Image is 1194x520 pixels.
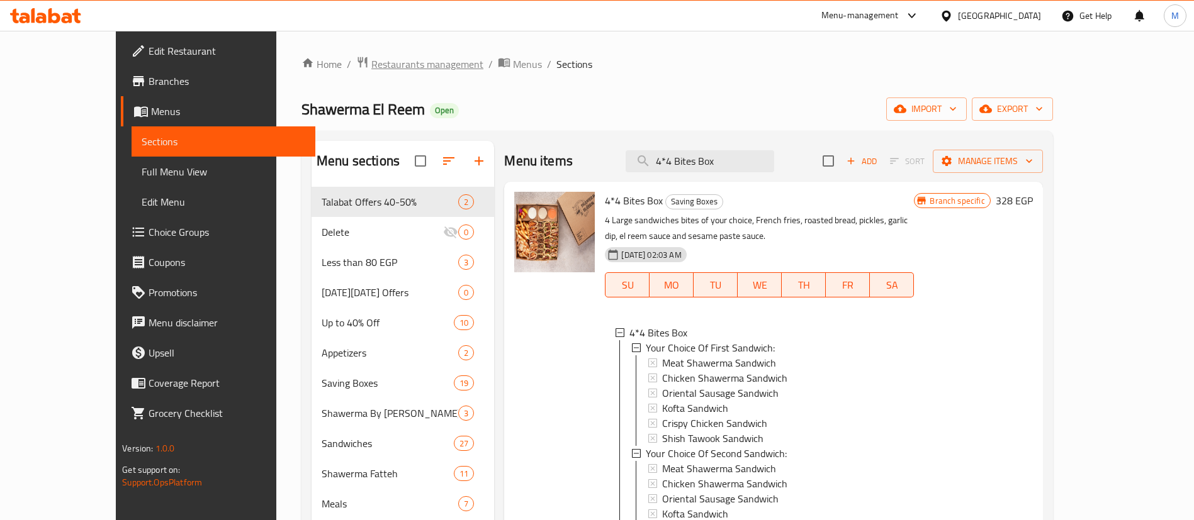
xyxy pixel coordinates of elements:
[122,474,202,490] a: Support.OpsPlatform
[149,345,305,360] span: Upsell
[459,226,473,238] span: 0
[458,255,474,270] div: items
[132,187,315,217] a: Edit Menu
[782,272,826,297] button: TH
[605,272,650,297] button: SU
[611,276,645,294] span: SU
[121,398,315,428] a: Grocery Checklist
[443,224,458,240] svg: Inactive section
[458,496,474,511] div: items
[142,164,305,179] span: Full Menu View
[605,213,914,244] p: 4 Large sandwiches bites of your choice, French fries, roasted bread, pickles, garlic dip, el ree...
[454,466,474,481] div: items
[616,249,686,261] span: [DATE] 02:03 AM
[464,146,494,176] button: Add section
[454,317,473,329] span: 10
[121,247,315,277] a: Coupons
[821,8,899,23] div: Menu-management
[371,57,483,72] span: Restaurants management
[842,152,882,171] button: Add
[121,66,315,96] a: Branches
[322,406,458,421] span: Shawerma By [PERSON_NAME]
[322,406,458,421] div: Shawerma By Kilo
[514,192,595,272] img: 4*4 Bites Box
[312,187,494,217] div: Talabat Offers 40-50%2
[815,148,842,174] span: Select section
[121,36,315,66] a: Edit Restaurant
[662,431,763,446] span: Shish Tawook Sandwich
[626,150,774,172] input: search
[958,9,1041,23] div: [GEOGRAPHIC_DATA]
[646,446,787,461] span: Your Choice Of Second Sandwich:
[454,436,474,451] div: items
[943,153,1033,169] span: Manage items
[458,194,474,209] div: items
[826,272,870,297] button: FR
[458,224,474,240] div: items
[434,146,464,176] span: Sort sections
[662,355,776,370] span: Meat Shawerma Sandwich
[787,276,821,294] span: TH
[142,134,305,149] span: Sections
[454,315,474,330] div: items
[430,105,459,116] span: Open
[662,476,787,491] span: Chicken Shawerma Sandwich
[454,375,474,390] div: items
[151,104,305,119] span: Menus
[845,154,879,169] span: Add
[972,97,1053,121] button: export
[498,56,542,72] a: Menus
[925,195,989,207] span: Branch specific
[322,345,458,360] span: Appetizers
[122,462,180,478] span: Get support on:
[132,126,315,157] a: Sections
[662,491,779,506] span: Oriental Sausage Sandwich
[882,152,933,171] span: Select section first
[662,416,767,431] span: Crispy Chicken Sandwich
[504,152,573,170] h2: Menu items
[831,276,865,294] span: FR
[121,368,315,398] a: Coverage Report
[312,368,494,398] div: Saving Boxes19
[743,276,777,294] span: WE
[322,255,458,270] span: Less than 80 EGP
[454,438,473,450] span: 27
[149,406,305,421] span: Grocery Checklist
[142,194,305,209] span: Edit Menu
[459,347,473,359] span: 2
[312,398,494,428] div: Shawerma By [PERSON_NAME]3
[454,468,473,480] span: 11
[322,315,454,330] span: Up to 40% Off
[121,96,315,126] a: Menus
[322,496,458,511] span: Meals
[149,255,305,270] span: Coupons
[121,338,315,368] a: Upsell
[459,287,473,299] span: 0
[459,498,473,510] span: 7
[629,325,687,340] span: 4*4 Bites Box
[459,257,473,268] span: 3
[121,307,315,338] a: Menu disclaimer
[322,466,454,481] span: Shawerma Fatteh
[738,272,782,297] button: WE
[322,285,458,300] span: [DATE][DATE] Offers
[312,247,494,277] div: Less than 80 EGP3
[458,345,474,360] div: items
[458,285,474,300] div: items
[430,103,459,118] div: Open
[454,377,473,389] span: 19
[155,440,175,456] span: 1.0.0
[662,401,728,416] span: Kofta Sandwich
[662,370,787,385] span: Chicken Shawerma Sandwich
[312,338,494,368] div: Appetizers2
[547,57,551,72] li: /
[322,436,454,451] div: Sandwiches
[122,440,153,456] span: Version:
[996,192,1033,209] h6: 328 EGP
[322,194,458,209] span: Talabat Offers 40-50%
[886,97,967,121] button: import
[699,276,733,294] span: TU
[347,57,351,72] li: /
